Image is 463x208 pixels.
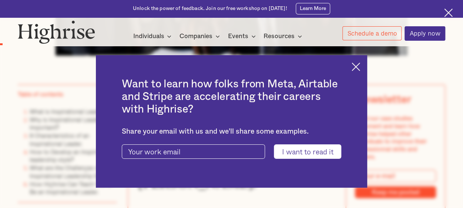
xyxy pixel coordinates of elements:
div: Resources [264,32,304,41]
div: Companies [180,32,222,41]
input: I want to read it [274,144,341,159]
img: Cross icon [444,9,453,17]
input: Your work email [122,144,265,159]
a: Learn More [296,3,330,14]
div: Events [228,32,258,41]
form: current-ascender-blog-article-modal-form [122,144,341,159]
img: Cross icon [352,63,360,71]
img: Highrise logo [18,20,95,44]
div: Unlock the power of feedback. Join our free workshop on [DATE]! [133,5,287,12]
div: Events [228,32,248,41]
div: Individuals [133,32,174,41]
a: Apply now [405,26,445,41]
h2: Want to learn how folks from Meta, Airtable and Stripe are accelerating their careers with Highrise? [122,78,341,116]
div: Companies [180,32,212,41]
div: Share your email with us and we'll share some examples. [122,127,341,136]
a: Schedule a demo [342,26,402,40]
div: Individuals [133,32,164,41]
div: Resources [264,32,295,41]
